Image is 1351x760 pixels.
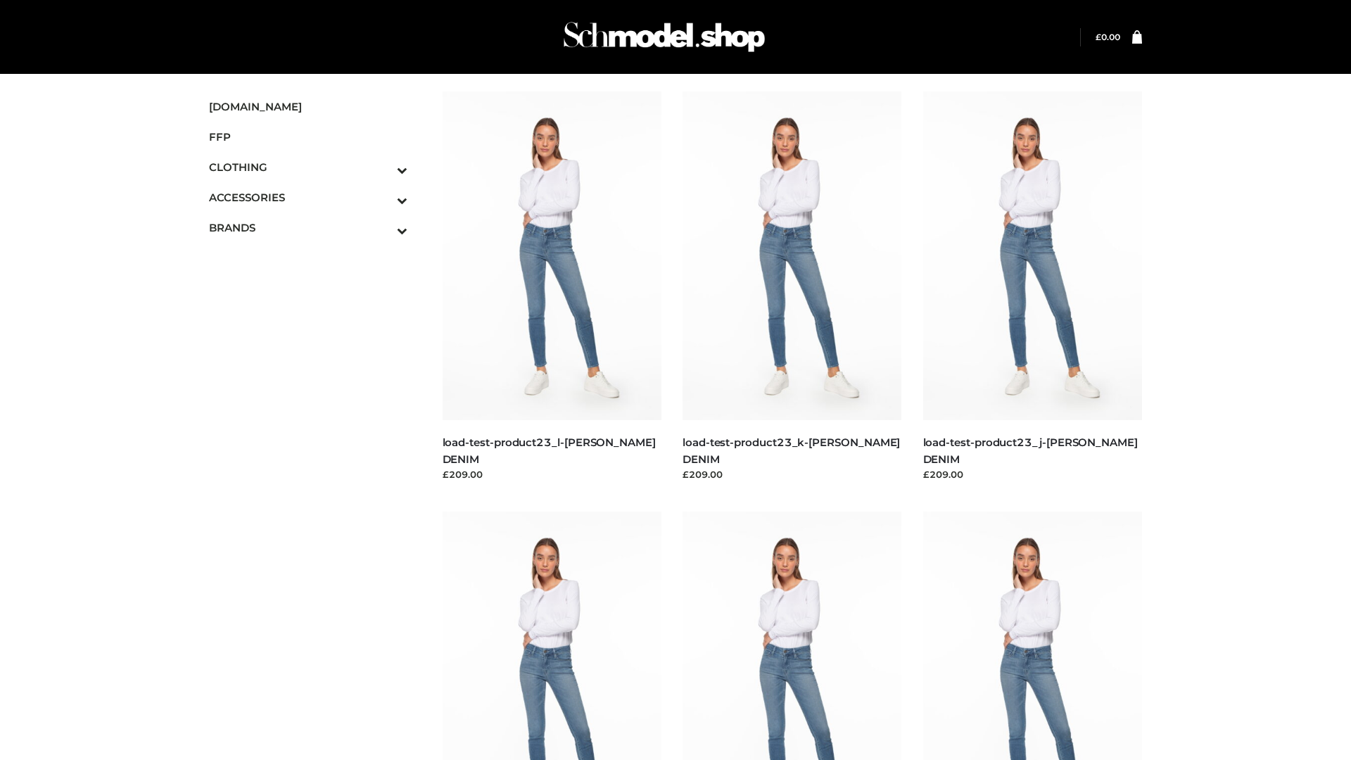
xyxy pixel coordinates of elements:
a: £0.00 [1096,32,1120,42]
img: Schmodel Admin 964 [559,9,770,65]
a: BRANDSToggle Submenu [209,213,407,243]
span: £ [1096,32,1101,42]
button: Toggle Submenu [358,152,407,182]
a: load-test-product23_j-[PERSON_NAME] DENIM [923,436,1138,465]
span: BRANDS [209,220,407,236]
span: [DOMAIN_NAME] [209,99,407,115]
bdi: 0.00 [1096,32,1120,42]
div: £209.00 [443,467,662,481]
span: ACCESSORIES [209,189,407,205]
a: CLOTHINGToggle Submenu [209,152,407,182]
button: Toggle Submenu [358,182,407,213]
span: FFP [209,129,407,145]
a: ACCESSORIESToggle Submenu [209,182,407,213]
button: Toggle Submenu [358,213,407,243]
span: CLOTHING [209,159,407,175]
div: £209.00 [683,467,902,481]
a: FFP [209,122,407,152]
a: load-test-product23_k-[PERSON_NAME] DENIM [683,436,900,465]
div: £209.00 [923,467,1143,481]
a: [DOMAIN_NAME] [209,91,407,122]
a: load-test-product23_l-[PERSON_NAME] DENIM [443,436,656,465]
